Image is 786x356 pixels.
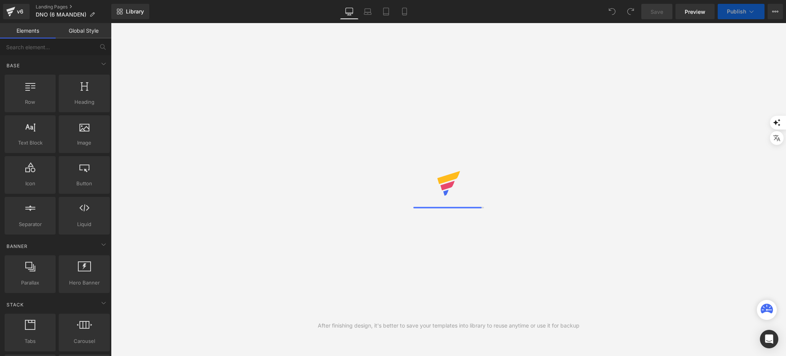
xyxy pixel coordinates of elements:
[61,98,107,106] span: Heading
[56,23,111,38] a: Global Style
[623,4,638,19] button: Redo
[7,220,53,228] span: Separator
[685,8,705,16] span: Preview
[7,98,53,106] span: Row
[126,8,144,15] span: Library
[358,4,377,19] a: Laptop
[760,330,778,348] div: Open Intercom Messenger
[318,321,580,330] div: After finishing design, it's better to save your templates into library to reuse anytime or use i...
[15,7,25,17] div: v6
[6,62,21,69] span: Base
[7,279,53,287] span: Parallax
[7,337,53,345] span: Tabs
[61,139,107,147] span: Image
[61,279,107,287] span: Hero Banner
[768,4,783,19] button: More
[340,4,358,19] a: Desktop
[395,4,414,19] a: Mobile
[718,4,765,19] button: Publish
[111,4,149,19] a: New Library
[727,8,746,15] span: Publish
[7,139,53,147] span: Text Block
[6,243,28,250] span: Banner
[61,220,107,228] span: Liquid
[61,180,107,188] span: Button
[604,4,620,19] button: Undo
[61,337,107,345] span: Carousel
[36,12,86,18] span: DNO (6 MAANDEN)
[6,301,25,308] span: Stack
[651,8,663,16] span: Save
[3,4,30,19] a: v6
[675,4,715,19] a: Preview
[377,4,395,19] a: Tablet
[7,180,53,188] span: Icon
[36,4,111,10] a: Landing Pages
